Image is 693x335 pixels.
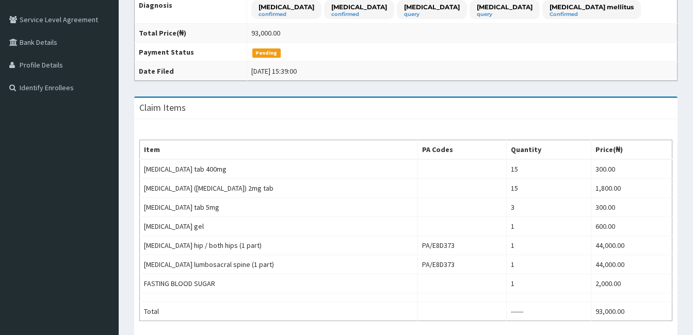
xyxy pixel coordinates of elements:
td: 1 [506,236,591,255]
span: Pending [252,48,281,58]
td: 1 [506,217,591,236]
th: Price(₦) [591,140,672,160]
td: 15 [506,179,591,198]
td: ------ [506,302,591,321]
td: 300.00 [591,159,672,179]
th: PA Codes [417,140,506,160]
th: Date Filed [135,62,247,81]
div: 93,000.00 [251,28,280,38]
small: Confirmed [550,12,634,17]
td: 1 [506,255,591,274]
td: PA/E8D373 [417,236,506,255]
p: [MEDICAL_DATA] [331,3,387,11]
p: [MEDICAL_DATA] [404,3,460,11]
td: 44,000.00 [591,255,672,274]
td: 15 [506,159,591,179]
td: 3 [506,198,591,217]
h3: Claim Items [139,103,186,112]
p: [MEDICAL_DATA] [477,3,533,11]
td: [MEDICAL_DATA] lumbosacral spine (1 part) [140,255,418,274]
div: [DATE] 15:39:00 [251,66,297,76]
td: 600.00 [591,217,672,236]
small: query [477,12,533,17]
small: query [404,12,460,17]
small: confirmed [259,12,314,17]
th: Item [140,140,418,160]
th: Total Price(₦) [135,24,247,43]
td: [MEDICAL_DATA] ([MEDICAL_DATA]) 2mg tab [140,179,418,198]
td: PA/E8D373 [417,255,506,274]
td: [MEDICAL_DATA] tab 5mg [140,198,418,217]
td: 1,800.00 [591,179,672,198]
th: Payment Status [135,43,247,62]
p: [MEDICAL_DATA] mellitus [550,3,634,11]
td: 300.00 [591,198,672,217]
th: Quantity [506,140,591,160]
td: [MEDICAL_DATA] gel [140,217,418,236]
td: [MEDICAL_DATA] tab 400mg [140,159,418,179]
td: 44,000.00 [591,236,672,255]
td: 2,000.00 [591,274,672,293]
small: confirmed [331,12,387,17]
p: [MEDICAL_DATA] [259,3,314,11]
td: [MEDICAL_DATA] hip / both hips (1 part) [140,236,418,255]
td: Total [140,302,418,321]
td: 93,000.00 [591,302,672,321]
td: 1 [506,274,591,293]
td: FASTING BLOOD SUGAR [140,274,418,293]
